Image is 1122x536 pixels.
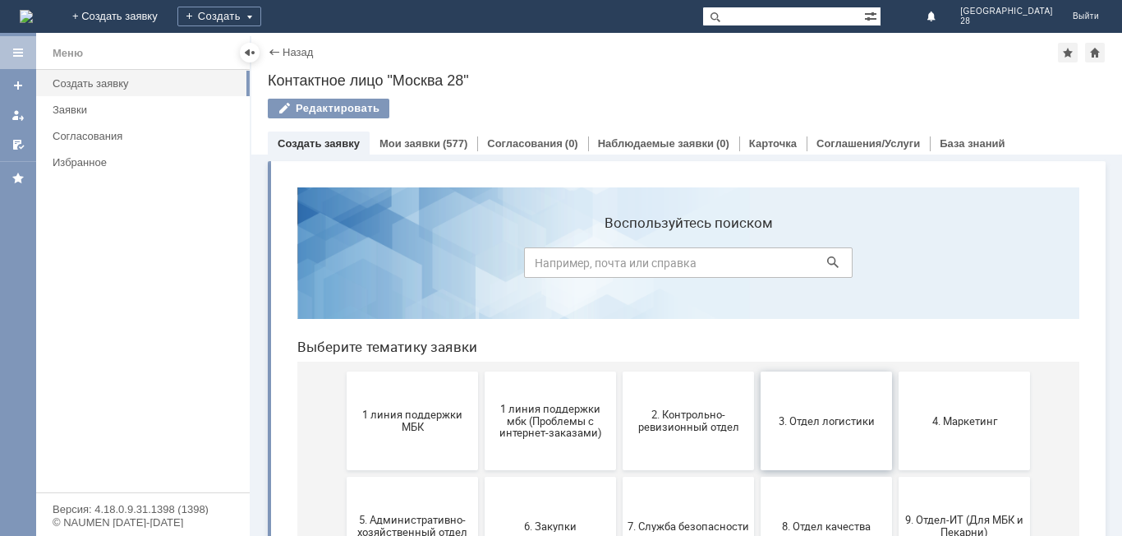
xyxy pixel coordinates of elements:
button: 6. Закупки [200,303,332,401]
span: 1 линия поддержки МБК [67,234,189,259]
span: 2. Контрольно-ревизионный отдел [343,234,465,259]
button: Отдел-ИТ (Офис) [338,408,470,506]
a: Назад [283,46,313,58]
a: Наблюдаемые заявки [598,137,714,150]
span: 9. Отдел-ИТ (Для МБК и Пекарни) [619,340,741,364]
a: Мои согласования [5,132,31,158]
button: 3. Отдел логистики [476,197,608,296]
button: 8. Отдел качества [476,303,608,401]
button: Франчайзинг [614,408,746,506]
header: Выберите тематику заявки [13,164,795,181]
span: 4. Маркетинг [619,240,741,252]
div: Версия: 4.18.0.9.31.1398 (1398) [53,504,233,515]
div: Создать [177,7,261,26]
div: Заявки [53,104,240,116]
span: 7. Служба безопасности [343,345,465,358]
a: Согласования [487,137,563,150]
span: Бухгалтерия (для мбк) [67,451,189,463]
a: Создать заявку [46,71,246,96]
div: (577) [443,137,467,150]
div: © NAUMEN [DATE]-[DATE] [53,517,233,528]
span: Расширенный поиск [864,7,881,23]
div: Меню [53,44,83,63]
a: Мои заявки [379,137,440,150]
a: Заявки [46,97,246,122]
div: (0) [565,137,578,150]
button: Отдел-ИТ (Битрикс24 и CRM) [200,408,332,506]
div: Создать заявку [53,77,240,90]
span: Отдел-ИТ (Офис) [343,451,465,463]
span: 8. Отдел качества [481,345,603,358]
button: Бухгалтерия (для мбк) [62,408,194,506]
a: Карточка [749,137,797,150]
a: База знаний [940,137,1005,150]
button: 1 линия поддержки МБК [62,197,194,296]
div: Сделать домашней страницей [1085,43,1105,62]
button: 2. Контрольно-ревизионный отдел [338,197,470,296]
span: Франчайзинг [619,451,741,463]
span: 1 линия поддержки мбк (Проблемы с интернет-заказами) [205,228,327,265]
div: Избранное [53,156,222,169]
div: Добавить в избранное [1058,43,1078,62]
div: (0) [716,137,729,150]
button: 7. Служба безопасности [338,303,470,401]
div: Контактное лицо "Москва 28" [268,72,1106,89]
a: Соглашения/Услуги [816,137,920,150]
div: Скрыть меню [240,43,260,62]
span: Финансовый отдел [481,451,603,463]
a: Мои заявки [5,102,31,128]
button: 4. Маркетинг [614,197,746,296]
button: 9. Отдел-ИТ (Для МБК и Пекарни) [614,303,746,401]
span: 3. Отдел логистики [481,240,603,252]
span: 6. Закупки [205,345,327,358]
label: Воспользуйтесь поиском [240,40,568,57]
button: 5. Административно-хозяйственный отдел [62,303,194,401]
a: Создать заявку [5,72,31,99]
a: Создать заявку [278,137,360,150]
button: Финансовый отдел [476,408,608,506]
img: logo [20,10,33,23]
a: Перейти на домашнюю страницу [20,10,33,23]
button: 1 линия поддержки мбк (Проблемы с интернет-заказами) [200,197,332,296]
span: 28 [960,16,1053,26]
input: Например, почта или справка [240,73,568,104]
div: Согласования [53,130,240,142]
span: Отдел-ИТ (Битрикс24 и CRM) [205,445,327,469]
span: [GEOGRAPHIC_DATA] [960,7,1053,16]
a: Согласования [46,123,246,149]
span: 5. Административно-хозяйственный отдел [67,340,189,364]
